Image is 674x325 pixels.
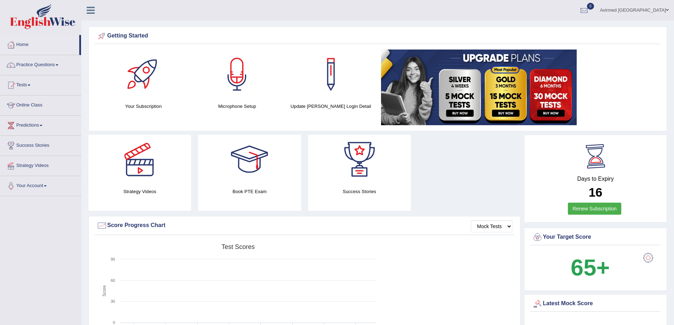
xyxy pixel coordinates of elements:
[97,220,512,231] div: Score Progress Chart
[532,176,659,182] h4: Days to Expiry
[88,188,191,195] h4: Strategy Videos
[587,3,594,10] span: 0
[194,103,281,110] h4: Microphone Setup
[0,176,81,194] a: Your Account
[0,55,81,73] a: Practice Questions
[532,298,659,309] div: Latest Mock Score
[571,255,610,280] b: 65+
[100,103,187,110] h4: Your Subscription
[308,188,411,195] h4: Success Stories
[111,299,115,303] text: 30
[102,285,107,297] tspan: Score
[589,185,603,199] b: 16
[0,156,81,174] a: Strategy Videos
[0,136,81,153] a: Success Stories
[97,31,659,41] div: Getting Started
[198,188,301,195] h4: Book PTE Exam
[0,95,81,113] a: Online Class
[0,75,81,93] a: Tests
[221,243,255,250] tspan: Test scores
[0,116,81,133] a: Predictions
[288,103,374,110] h4: Update [PERSON_NAME] Login Detail
[113,320,115,325] text: 0
[111,257,115,261] text: 90
[532,232,659,243] div: Your Target Score
[111,278,115,283] text: 60
[381,50,577,125] img: small5.jpg
[568,203,621,215] a: Renew Subscription
[0,35,79,53] a: Home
